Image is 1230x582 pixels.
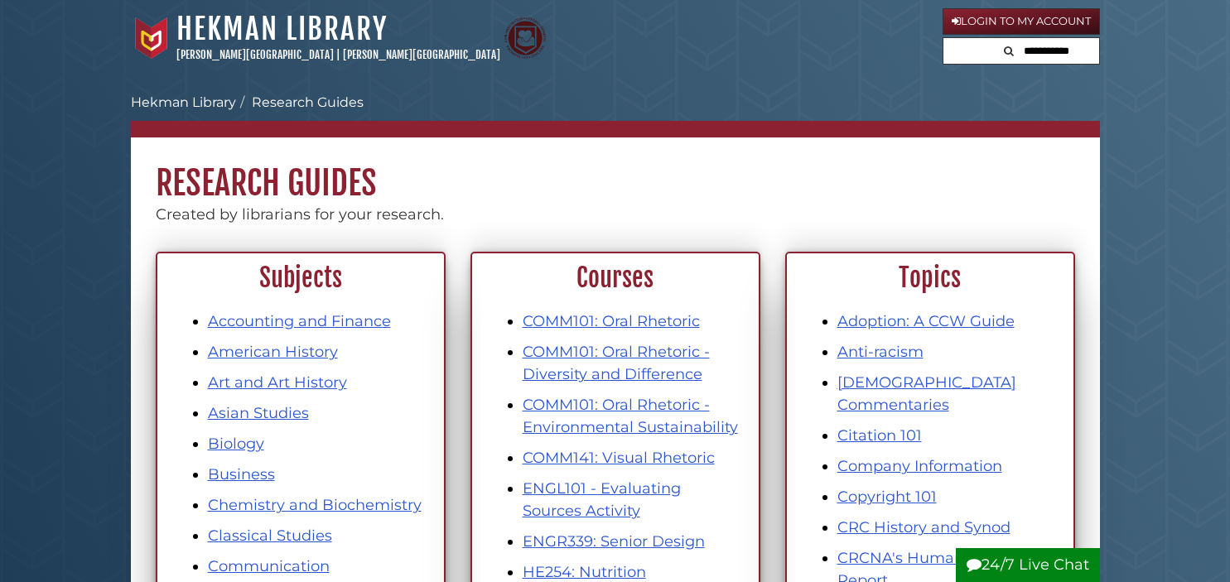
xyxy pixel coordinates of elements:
span: | [336,48,340,61]
a: Asian Studies [208,404,309,422]
a: ENGR339: Senior Design [523,532,705,551]
img: Calvin Theological Seminary [504,17,546,59]
button: Search [999,38,1019,60]
a: COMM101: Oral Rhetoric - Diversity and Difference [523,343,710,383]
span: Created by librarians for your research. [156,205,444,224]
a: Copyright 101 [837,488,937,506]
a: CRC History and Synod [837,518,1011,536]
a: American History [208,343,338,361]
a: Anti-racism [837,343,924,361]
a: Communication [208,557,330,575]
a: Login to My Account [943,8,1100,35]
img: Calvin University [131,17,172,59]
a: Accounting and Finance [208,312,391,330]
a: Hekman Library [176,11,388,47]
a: Citation 101 [837,426,922,445]
a: Research Guides [252,94,364,110]
nav: breadcrumb [131,93,1100,137]
button: 24/7 Live Chat [956,548,1100,582]
i: Search [1004,46,1014,56]
a: HE254: Nutrition [523,563,646,581]
a: Classical Studies [208,527,332,545]
h2: Courses [481,262,750,294]
a: [PERSON_NAME][GEOGRAPHIC_DATA] [343,48,500,61]
a: Art and Art History [208,373,347,392]
a: COMM101: Oral Rhetoric [523,312,700,330]
a: Company Information [837,457,1002,475]
h1: Research Guides [131,137,1100,204]
a: Chemistry and Biochemistry [208,496,422,514]
a: [PERSON_NAME][GEOGRAPHIC_DATA] [176,48,334,61]
a: Hekman Library [131,94,236,110]
h2: Subjects [166,262,435,294]
h2: Topics [796,262,1064,294]
a: [DEMOGRAPHIC_DATA] Commentaries [837,373,1016,414]
a: ENGL101 - Evaluating Sources Activity [523,479,681,520]
a: COMM141: Visual Rhetoric [523,449,715,467]
a: Business [208,465,275,483]
a: Biology [208,435,264,453]
a: Adoption: A CCW Guide [837,312,1015,330]
a: COMM101: Oral Rhetoric - Environmental Sustainability [523,396,738,436]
